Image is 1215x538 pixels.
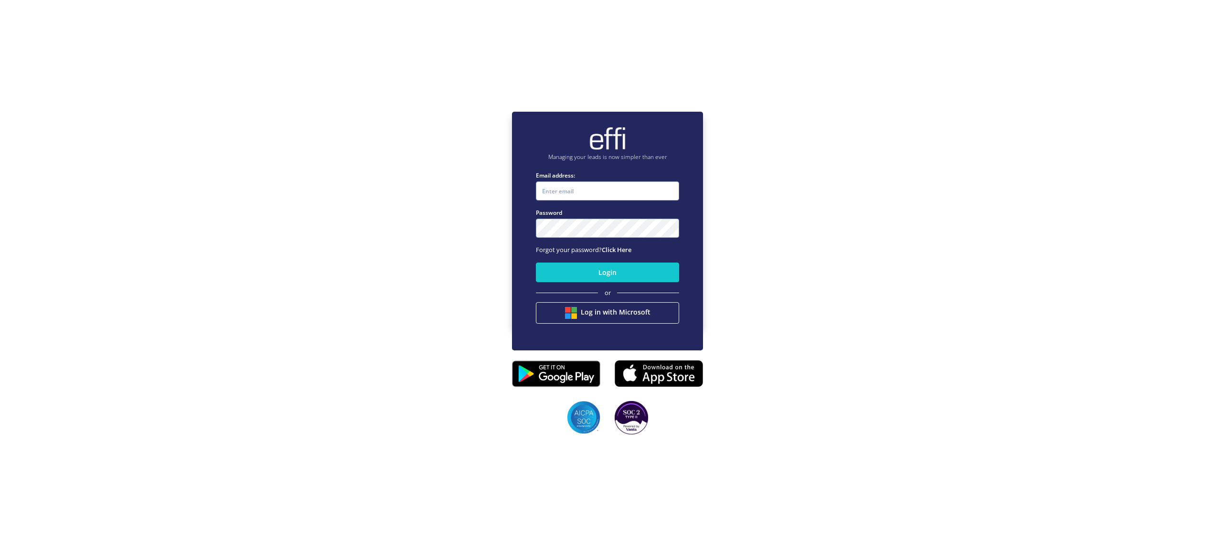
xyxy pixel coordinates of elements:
[605,288,611,298] span: or
[536,171,679,180] label: Email address:
[536,181,679,200] input: Enter email
[615,401,648,434] img: SOC2 badges
[602,245,631,254] a: Click Here
[536,263,679,282] button: Login
[536,245,631,254] span: Forgot your password?
[567,401,600,434] img: SOC2 badges
[588,127,627,150] img: brand-logo.ec75409.png
[615,357,703,390] img: appstore.8725fd3.png
[536,208,679,217] label: Password
[536,302,679,324] button: Log in with Microsoft
[536,153,679,161] p: Managing your leads is now simpler than ever
[565,307,577,319] img: btn google
[512,354,600,393] img: playstore.0fabf2e.png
